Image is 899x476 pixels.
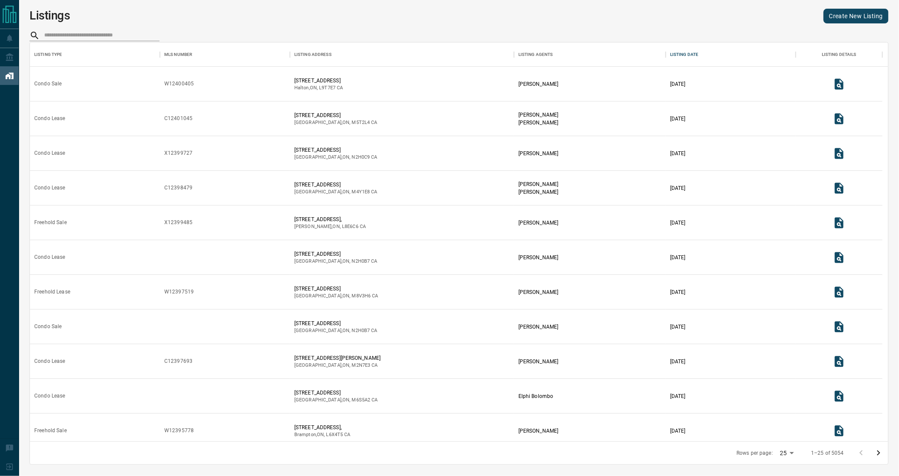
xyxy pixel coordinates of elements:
div: Condo Lease [34,392,65,400]
span: l6x4t5 [326,432,343,437]
p: [DATE] [670,184,686,192]
p: [DATE] [670,392,686,400]
p: [GEOGRAPHIC_DATA] , ON , CA [294,189,378,196]
div: Listing Type [34,42,62,67]
button: View Listing Details [831,145,848,162]
p: [STREET_ADDRESS] [294,320,378,327]
button: View Listing Details [831,110,848,127]
p: [GEOGRAPHIC_DATA] , ON , CA [294,119,378,126]
p: [PERSON_NAME] [518,188,558,196]
div: C12398479 [164,184,192,192]
p: [DATE] [670,254,686,261]
p: [DATE] [670,115,686,123]
div: W12397519 [164,288,194,296]
button: View Listing Details [831,388,848,405]
p: [PERSON_NAME] , ON , CA [294,223,366,230]
p: Elphi Bolombo [518,392,553,400]
div: C12401045 [164,115,192,122]
p: [PERSON_NAME] [518,323,558,331]
div: Freehold Lease [34,288,70,296]
div: Freehold Sale [34,427,67,434]
a: Create New Listing [824,9,889,23]
div: Listing Agents [514,42,666,67]
p: [DATE] [670,427,686,435]
div: X12399485 [164,219,192,226]
div: Condo Lease [34,115,65,122]
span: n2h0b7 [352,328,370,333]
p: [STREET_ADDRESS] [294,285,378,293]
p: [PERSON_NAME] [518,219,558,227]
p: [STREET_ADDRESS] [294,77,343,85]
button: Go to next page [870,444,887,462]
div: W12400405 [164,80,194,88]
span: m5t2l4 [352,120,370,125]
div: Condo Sale [34,323,62,330]
div: Listing Details [796,42,883,67]
span: m4y1e8 [352,189,370,195]
span: m2n7e3 [352,362,371,368]
p: [PERSON_NAME] [518,180,558,188]
button: View Listing Details [831,249,848,266]
p: [DATE] [670,219,686,227]
p: [GEOGRAPHIC_DATA] , ON , CA [294,327,378,334]
div: Condo Lease [34,184,65,192]
p: [DATE] [670,288,686,296]
div: W12395778 [164,427,194,434]
span: l8e6c6 [342,224,358,229]
div: Listing Date [670,42,699,67]
div: Freehold Sale [34,219,67,226]
p: [DATE] [670,358,686,365]
p: [STREET_ADDRESS], [294,424,351,431]
div: 25 [776,447,797,460]
button: View Listing Details [831,353,848,370]
p: [GEOGRAPHIC_DATA] , ON , CA [294,154,378,161]
div: Listing Address [294,42,332,67]
div: X12399727 [164,150,192,157]
p: [STREET_ADDRESS], [294,215,366,223]
div: Condo Lease [34,254,65,261]
p: [STREET_ADDRESS] [294,389,378,397]
button: View Listing Details [831,284,848,301]
p: [GEOGRAPHIC_DATA] , ON , CA [294,397,378,404]
span: n2h0b7 [352,258,370,264]
p: [GEOGRAPHIC_DATA] , ON , CA [294,293,378,300]
p: [GEOGRAPHIC_DATA] , ON , CA [294,258,378,265]
span: l9t7e7 [319,85,335,91]
div: Condo Sale [34,80,62,88]
div: MLS Number [160,42,290,67]
p: [DATE] [670,323,686,331]
div: Listing Address [290,42,514,67]
button: View Listing Details [831,179,848,197]
h1: Listings [29,9,70,23]
p: [PERSON_NAME] [518,111,558,119]
p: [PERSON_NAME] [518,80,558,88]
span: m6s5a2 [352,397,371,403]
div: Listing Type [30,42,160,67]
p: Rows per page: [736,450,773,457]
p: [PERSON_NAME] [518,288,558,296]
p: [PERSON_NAME] [518,150,558,157]
div: Listing Details [822,42,857,67]
div: Listing Agents [518,42,553,67]
p: [STREET_ADDRESS] [294,181,378,189]
p: [PERSON_NAME] [518,358,558,365]
button: View Listing Details [831,422,848,440]
button: View Listing Details [831,318,848,336]
p: [DATE] [670,80,686,88]
p: [PERSON_NAME] [518,427,558,435]
div: C12397693 [164,358,192,365]
p: Halton , ON , CA [294,85,343,91]
div: Condo Lease [34,358,65,365]
p: [GEOGRAPHIC_DATA] , ON , CA [294,362,381,369]
button: View Listing Details [831,75,848,93]
p: 1–25 of 5054 [811,450,844,457]
p: [PERSON_NAME] [518,254,558,261]
p: [DATE] [670,150,686,157]
button: View Listing Details [831,214,848,231]
div: Listing Date [666,42,796,67]
p: Brampton , ON , CA [294,431,351,438]
p: [STREET_ADDRESS] [294,250,378,258]
span: n2h0c9 [352,154,370,160]
p: [STREET_ADDRESS][PERSON_NAME] [294,354,381,362]
div: Condo Lease [34,150,65,157]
